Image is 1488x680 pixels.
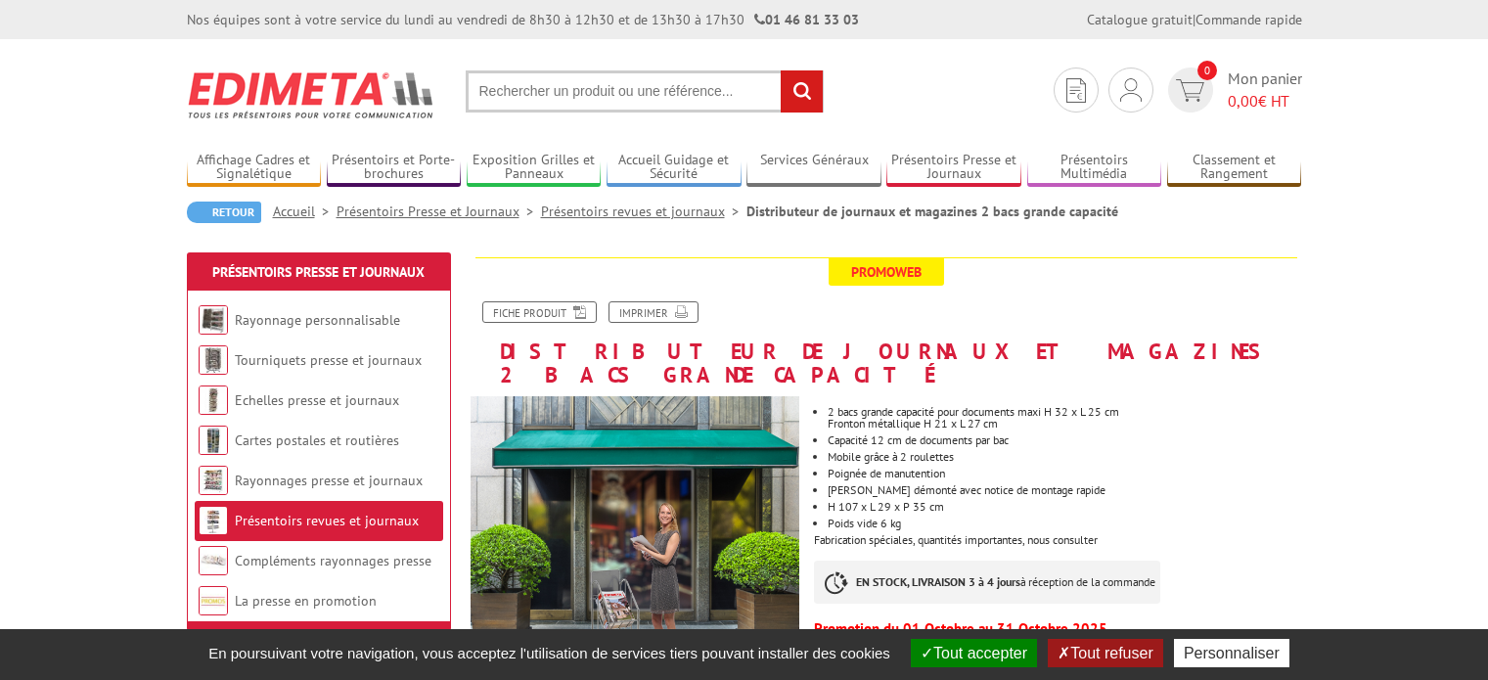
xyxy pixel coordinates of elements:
a: Compléments rayonnages presse [235,552,431,569]
span: Mon panier [1228,68,1302,113]
span: Promoweb [829,258,944,286]
a: Présentoirs revues et journaux [541,203,746,220]
p: Promotion du 01 Octobre au 31 Octobre 2025 [814,623,1301,635]
a: Exposition Grilles et Panneaux [467,152,602,184]
input: Rechercher un produit ou une référence... [466,70,824,113]
a: Commande rapide [1195,11,1302,28]
a: Accueil [273,203,337,220]
a: Retour [187,202,261,223]
a: Présentoirs Presse et Journaux [212,263,425,281]
button: Tout refuser [1048,639,1162,667]
span: 0 [1197,61,1217,80]
img: La presse en promotion [199,586,228,615]
li: Capacité 12 cm de documents par bac [828,434,1301,446]
a: Rayonnage personnalisable [235,311,400,329]
img: devis rapide [1066,78,1086,103]
strong: 01 46 81 33 03 [754,11,859,28]
a: La presse en promotion [235,592,377,610]
li: H 107 x L 29 x P 35 cm [828,501,1301,513]
button: Tout accepter [911,639,1037,667]
img: Edimeta [187,59,436,131]
p: 2 bacs grande capacité pour documents maxi H 32 x L 25 cm Fronton métallique H 21 x L 27 cm [828,406,1301,430]
a: Services Généraux [746,152,881,184]
button: Personnaliser (fenêtre modale) [1174,639,1289,667]
a: Echelles presse et journaux [235,391,399,409]
a: Présentoirs revues et journaux [235,512,419,529]
a: Classement et Rangement [1167,152,1302,184]
a: Présentoirs Multimédia [1027,152,1162,184]
a: devis rapide 0 Mon panier 0,00€ HT [1163,68,1302,113]
input: rechercher [781,70,823,113]
img: Présentoirs revues et journaux [199,506,228,535]
li: Distributeur de journaux et magazines 2 bacs grande capacité [746,202,1118,221]
img: Cartes postales et routières [199,426,228,455]
a: Imprimer [609,301,699,323]
span: € HT [1228,90,1302,113]
a: Accueil Guidage et Sécurité [607,152,742,184]
img: devis rapide [1120,78,1142,102]
a: Catalogue gratuit [1087,11,1193,28]
img: Compléments rayonnages presse [199,546,228,575]
li: [PERSON_NAME] démonté avec notice de montage rapide [828,484,1301,496]
p: Fabrication spéciales, quantités importantes, nous consulter [814,534,1301,546]
span: En poursuivant votre navigation, vous acceptez l'utilisation de services tiers pouvant installer ... [199,645,900,661]
img: Echelles presse et journaux [199,385,228,415]
span: 0,00 [1228,91,1258,111]
a: Présentoirs et Porte-brochures [327,152,462,184]
img: Rayonnage personnalisable [199,305,228,335]
img: devis rapide [1176,79,1204,102]
a: Présentoirs Presse et Journaux [337,203,541,220]
li: Poignée de manutention [828,468,1301,479]
p: à réception de la commande [814,561,1160,604]
img: Rayonnages presse et journaux [199,466,228,495]
p: Poids vide 6 kg [828,518,1301,529]
a: Fiche produit [482,301,597,323]
a: Rayonnages presse et journaux [235,472,423,489]
li: Mobile grâce à 2 roulettes [828,451,1301,463]
div: Nos équipes sont à votre service du lundi au vendredi de 8h30 à 12h30 et de 13h30 à 17h30 [187,10,859,29]
img: Tourniquets presse et journaux [199,345,228,375]
a: Affichage Cadres et Signalétique [187,152,322,184]
a: Cartes postales et routières [235,431,399,449]
div: | [1087,10,1302,29]
strong: EN STOCK, LIVRAISON 3 à 4 jours [856,574,1020,589]
a: Présentoirs Presse et Journaux [886,152,1021,184]
a: Tourniquets presse et journaux [235,351,422,369]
